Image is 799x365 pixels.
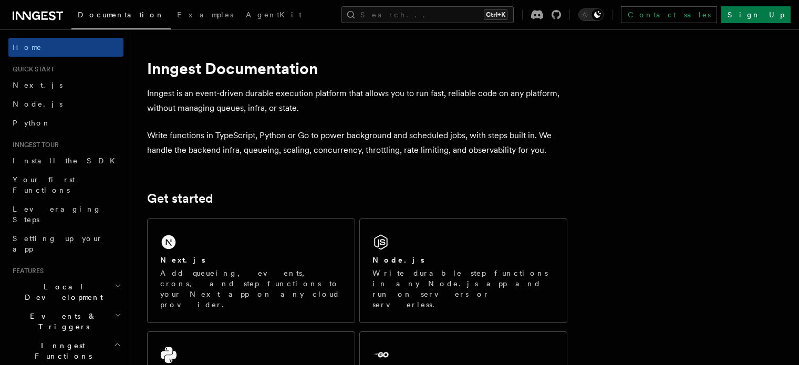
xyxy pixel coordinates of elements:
[8,311,115,332] span: Events & Triggers
[13,100,63,108] span: Node.js
[8,38,123,57] a: Home
[8,281,115,303] span: Local Development
[621,6,717,23] a: Contact sales
[160,255,205,265] h2: Next.js
[8,113,123,132] a: Python
[78,11,164,19] span: Documentation
[8,200,123,229] a: Leveraging Steps
[13,42,42,53] span: Home
[147,191,213,206] a: Get started
[721,6,791,23] a: Sign Up
[372,268,554,310] p: Write durable step functions in any Node.js app and run on servers or serverless.
[578,8,604,21] button: Toggle dark mode
[8,277,123,307] button: Local Development
[8,141,59,149] span: Inngest tour
[484,9,507,20] kbd: Ctrl+K
[71,3,171,29] a: Documentation
[8,229,123,258] a: Setting up your app
[8,95,123,113] a: Node.js
[147,218,355,323] a: Next.jsAdd queueing, events, crons, and step functions to your Next app on any cloud provider.
[13,234,103,253] span: Setting up your app
[359,218,567,323] a: Node.jsWrite durable step functions in any Node.js app and run on servers or serverless.
[8,170,123,200] a: Your first Functions
[8,267,44,275] span: Features
[13,175,75,194] span: Your first Functions
[160,268,342,310] p: Add queueing, events, crons, and step functions to your Next app on any cloud provider.
[341,6,514,23] button: Search...Ctrl+K
[13,119,51,127] span: Python
[8,307,123,336] button: Events & Triggers
[171,3,240,28] a: Examples
[8,340,113,361] span: Inngest Functions
[13,205,101,224] span: Leveraging Steps
[246,11,302,19] span: AgentKit
[8,65,54,74] span: Quick start
[240,3,308,28] a: AgentKit
[372,255,424,265] h2: Node.js
[8,76,123,95] a: Next.js
[8,151,123,170] a: Install the SDK
[13,157,121,165] span: Install the SDK
[177,11,233,19] span: Examples
[147,59,567,78] h1: Inngest Documentation
[147,128,567,158] p: Write functions in TypeScript, Python or Go to power background and scheduled jobs, with steps bu...
[13,81,63,89] span: Next.js
[147,86,567,116] p: Inngest is an event-driven durable execution platform that allows you to run fast, reliable code ...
